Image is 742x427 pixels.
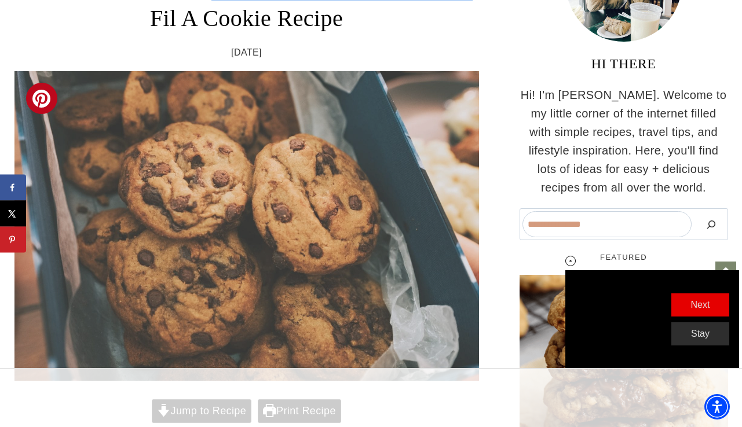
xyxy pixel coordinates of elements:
[520,53,728,74] h3: HI THERE
[691,329,710,338] span: stay
[704,394,730,419] div: Accessibility Menu
[715,262,736,282] a: Scroll to top
[691,300,710,310] span: next
[231,45,262,60] time: [DATE]
[697,211,725,237] button: Search
[14,71,479,381] img: Chick Fil A Cookie homemade
[520,252,728,263] h5: FEATURED
[520,86,728,197] p: Hi! I'm [PERSON_NAME]. Welcome to my little corner of the internet filled with simple recipes, tr...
